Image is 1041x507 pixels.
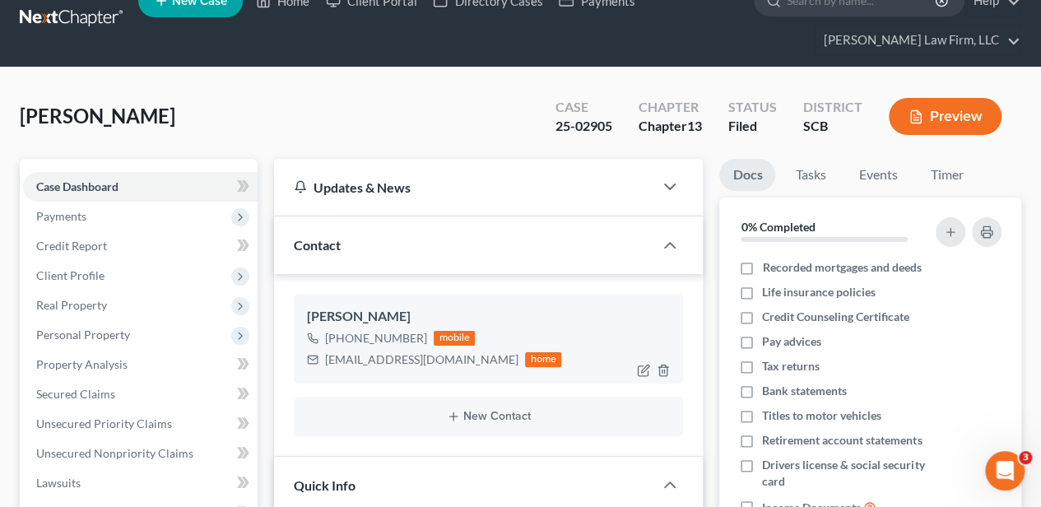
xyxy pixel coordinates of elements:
span: Case Dashboard [36,179,119,193]
span: Titles to motor vehicles [762,407,881,424]
button: Preview [889,98,1001,135]
div: [PHONE_NUMBER] [325,330,427,347]
a: Property Analysis [23,350,258,379]
span: Personal Property [36,328,130,342]
span: Unsecured Nonpriority Claims [36,446,193,460]
span: Unsecured Priority Claims [36,416,172,430]
a: Tasks [782,159,839,191]
a: Credit Report [23,231,258,261]
div: Case [555,98,612,117]
span: Tax returns [762,358,820,374]
span: Recorded mortgages and deeds [762,259,921,276]
span: Retirement account statements [762,432,922,449]
span: Credit Counseling Certificate [762,309,909,325]
span: Drivers license & social security card [762,457,932,490]
span: Bank statements [762,383,847,399]
div: Chapter [639,98,702,117]
strong: 0% Completed [741,220,815,234]
span: Life insurance policies [762,284,876,300]
span: Secured Claims [36,387,115,401]
span: Pay advices [762,333,821,350]
div: home [525,352,561,367]
div: District [803,98,862,117]
iframe: Intercom live chat [985,451,1025,491]
div: [EMAIL_ADDRESS][DOMAIN_NAME] [325,351,518,368]
span: [PERSON_NAME] [20,104,175,128]
span: Lawsuits [36,476,81,490]
div: mobile [434,331,475,346]
div: Status [728,98,777,117]
a: [PERSON_NAME] Law Firm, LLC [816,26,1020,55]
span: 13 [687,118,702,133]
span: Real Property [36,298,107,312]
a: Unsecured Nonpriority Claims [23,439,258,468]
span: Client Profile [36,268,105,282]
a: Unsecured Priority Claims [23,409,258,439]
span: Credit Report [36,239,107,253]
div: SCB [803,117,862,136]
div: 25-02905 [555,117,612,136]
div: Filed [728,117,777,136]
a: Events [845,159,910,191]
span: Payments [36,209,86,223]
span: Contact [294,237,341,253]
div: Updates & News [294,179,634,196]
span: 3 [1019,451,1032,464]
div: [PERSON_NAME] [307,307,670,327]
span: Property Analysis [36,357,128,371]
a: Case Dashboard [23,172,258,202]
span: Quick Info [294,477,356,493]
div: Chapter [639,117,702,136]
a: Timer [917,159,976,191]
button: New Contact [307,410,670,423]
a: Docs [719,159,775,191]
a: Secured Claims [23,379,258,409]
a: Lawsuits [23,468,258,498]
